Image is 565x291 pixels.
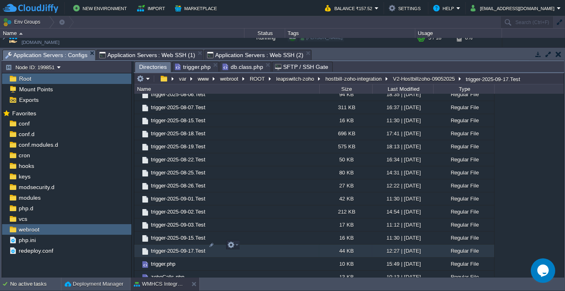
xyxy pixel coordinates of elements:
[65,280,123,288] button: Deployment Manager
[372,218,433,231] div: 11:12 | [DATE]
[141,104,150,112] img: AMDAwAAAACH5BAEAAAAALAAAAAABAAEAAAICRAEAOw==
[150,156,207,163] a: trigger-2025-08-22.Test
[141,90,150,99] img: AMDAwAAAACH5BAEAAAAALAAAAAABAAEAAAICRAEAOw==
[219,75,240,82] button: webroot
[372,231,433,244] div: 11:30 | [DATE]
[319,245,372,257] div: 44 KB
[319,88,372,101] div: 94 KB
[150,260,177,267] span: trigger.php
[324,75,384,82] button: hostbill-zoho-integration
[372,258,433,270] div: 15:49 | [DATE]
[389,3,423,13] button: Settings
[17,152,31,159] a: cron
[433,271,494,283] div: Regular File
[150,195,207,202] span: trigger-2025-09-01.Test
[141,143,150,152] img: AMDAwAAAACH5BAEAAAAALAAAAAABAAEAAAICRAEAOw==
[17,226,41,233] a: webroot
[141,208,150,217] img: AMDAwAAAACH5BAEAAAAALAAAAAABAAEAAAICRAEAOw==
[433,114,494,127] div: Regular File
[372,88,433,101] div: 18:35 | [DATE]
[134,153,141,166] img: AMDAwAAAACH5BAEAAAAALAAAAAABAAEAAAICRAEAOw==
[134,101,141,114] img: AMDAwAAAACH5BAEAAAAALAAAAAABAAEAAAICRAEAOw==
[3,16,43,28] button: Env Groups
[319,153,372,166] div: 50 KB
[150,169,207,176] a: trigger-2025-08-25.Test
[150,130,207,137] a: trigger-2025-08-18.Test
[245,29,285,38] div: Status
[372,127,433,140] div: 17:41 | [DATE]
[150,91,207,98] a: trigger-2025-08-06.Test
[141,169,150,178] img: AMDAwAAAACH5BAEAAAAALAAAAAABAAEAAAICRAEAOw==
[319,218,372,231] div: 17 KB
[134,140,141,153] img: AMDAwAAAACH5BAEAAAAALAAAAAABAAEAAAICRAEAOw==
[433,127,494,140] div: Regular File
[433,231,494,244] div: Regular File
[428,27,441,49] div: 5 / 18
[150,117,207,124] span: trigger-2025-08-15.Test
[433,3,456,13] button: Help
[150,247,207,254] a: trigger-2025-09-17.Test
[172,62,219,72] li: /var/www/webroot/ROOT/leapswitch-zoho/hostbill-zoho-integration/V2-Hostbillzoho-09052025/trigger.php
[286,29,415,38] div: Tags
[150,182,207,189] a: trigger-2025-08-26.Test
[244,27,285,49] div: Running
[416,29,502,38] div: Usage
[319,192,372,205] div: 42 KB
[319,179,372,192] div: 27 KB
[134,231,141,244] img: AMDAwAAAACH5BAEAAAAALAAAAAABAAEAAAICRAEAOw==
[99,50,195,60] span: Application Servers : Web SSH (1)
[17,120,31,127] a: conf
[19,33,23,35] img: AMDAwAAAACH5BAEAAAAALAAAAAABAAEAAAICRAEAOw==
[433,101,494,114] div: Regular File
[17,183,56,191] a: modsecurity.d
[150,208,207,215] a: trigger-2025-09-02.Test
[10,278,61,291] div: No active tasks
[372,101,433,114] div: 16:37 | [DATE]
[220,62,271,72] li: /var/www/webroot/ROOT/leapswitch-zoho/hostbill-zoho-integration/V1-Hostbillzoho/db.class.php
[150,104,207,111] a: trigger-2025-08-07.Test
[150,221,207,228] a: trigger-2025-09-03.Test
[5,50,87,60] span: Application Servers : Configs
[319,101,372,114] div: 311 KB
[531,258,557,283] iframe: chat widget
[175,62,211,72] span: trigger.php
[134,271,141,283] img: AMDAwAAAACH5BAEAAAAALAAAAAABAAEAAAICRAEAOw==
[134,127,141,140] img: AMDAwAAAACH5BAEAAAAALAAAAAABAAEAAAICRAEAOw==
[372,245,433,257] div: 12:27 | [DATE]
[433,179,494,192] div: Regular File
[134,166,141,179] img: AMDAwAAAACH5BAEAAAAALAAAAAABAAEAAAICRAEAOw==
[373,84,433,94] div: Last Modified
[17,236,37,244] a: php.ini
[372,114,433,127] div: 11:30 | [DATE]
[17,86,54,93] a: Mount Points
[150,273,185,280] a: zohoCalls.php
[141,182,150,191] img: AMDAwAAAACH5BAEAAAAALAAAAAABAAEAAAICRAEAOw==
[175,3,219,13] button: Marketplace
[141,221,150,230] img: AMDAwAAAACH5BAEAAAAALAAAAAABAAEAAAICRAEAOw==
[150,143,207,150] a: trigger-2025-08-19.Test
[319,258,372,270] div: 10 KB
[207,50,303,60] span: Application Servers : Web SSH (2)
[372,179,433,192] div: 12:22 | [DATE]
[17,215,28,223] a: vcs
[141,130,150,139] img: AMDAwAAAACH5BAEAAAAALAAAAAABAAEAAAICRAEAOw==
[433,192,494,205] div: Regular File
[141,234,150,243] img: AMDAwAAAACH5BAEAAAAALAAAAAABAAEAAAICRAEAOw==
[134,179,141,192] img: AMDAwAAAACH5BAEAAAAALAAAAAABAAEAAAICRAEAOw==
[471,3,557,13] button: [EMAIL_ADDRESS][DOMAIN_NAME]
[135,84,319,94] div: Name
[17,75,33,82] a: Root
[17,194,42,201] span: modules
[150,234,207,241] span: trigger-2025-09-15.Test
[141,195,150,204] img: AMDAwAAAACH5BAEAAAAALAAAAAABAAEAAAICRAEAOw==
